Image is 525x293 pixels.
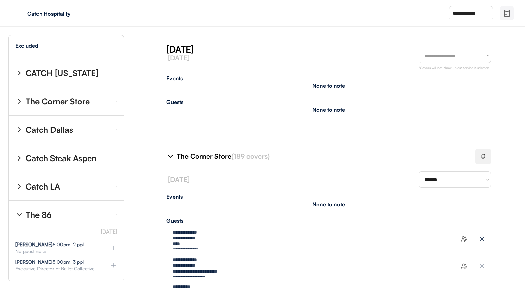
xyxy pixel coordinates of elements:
[15,43,39,48] div: Excluded
[26,126,73,134] div: Catch Dallas
[26,69,98,77] div: CATCH [US_STATE]
[26,154,96,162] div: Catch Steak Aspen
[15,97,24,106] img: chevron-right%20%281%29.svg
[419,66,489,70] font: *Covers will not show unless service is selected
[177,152,467,161] div: The Corner Store
[15,249,99,254] div: No guest notes
[15,126,24,134] img: chevron-right%20%281%29.svg
[166,99,491,105] div: Guests
[26,182,60,191] div: Catch LA
[166,152,175,161] img: chevron-right%20%281%29.svg
[312,107,345,112] div: None to note
[166,194,491,199] div: Events
[15,259,52,265] strong: [PERSON_NAME]
[110,245,117,251] img: plus%20%281%29.svg
[15,182,24,191] img: chevron-right%20%281%29.svg
[461,236,467,242] img: users-edit.svg
[26,211,52,219] div: The 86
[166,75,491,81] div: Events
[15,266,99,271] div: Executive Director of Ballet Collective
[168,54,190,62] font: [DATE]
[14,8,25,19] img: yH5BAEAAAAALAAAAAABAAEAAAIBRAA7
[27,11,113,16] div: Catch Hospitality
[15,211,24,219] img: chevron-right%20%281%29.svg
[479,263,485,270] img: x-close%20%283%29.svg
[312,83,345,88] div: None to note
[110,262,117,269] img: plus%20%281%29.svg
[312,201,345,207] div: None to note
[479,236,485,242] img: x-close%20%283%29.svg
[166,43,525,55] div: [DATE]
[101,228,117,235] font: [DATE]
[231,152,270,161] font: (189 covers)
[503,9,511,17] img: file-02.svg
[15,242,84,247] div: 5:00pm, 2 ppl
[15,69,24,77] img: chevron-right%20%281%29.svg
[15,241,52,247] strong: [PERSON_NAME]
[461,263,467,270] img: users-edit.svg
[15,260,84,264] div: 5:00pm, 3 ppl
[168,175,190,184] font: [DATE]
[166,218,491,223] div: Guests
[26,97,90,106] div: The Corner Store
[15,154,24,162] img: chevron-right%20%281%29.svg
